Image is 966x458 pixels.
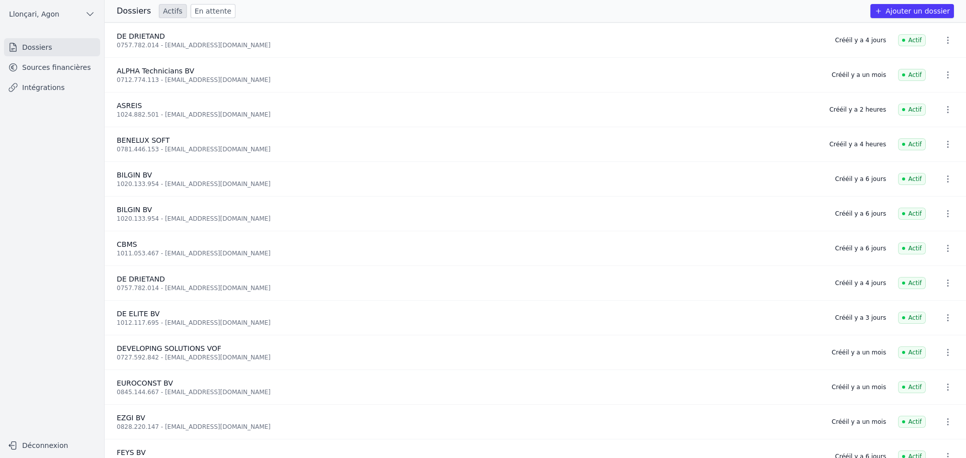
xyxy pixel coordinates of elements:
div: Créé il y a un mois [832,348,886,356]
span: BENELUX SOFT [117,136,170,144]
div: Créé il y a un mois [832,71,886,79]
div: Créé il y a 6 jours [835,210,886,218]
span: Actif [898,242,926,254]
a: Intégrations [4,78,100,97]
span: ASREIS [117,102,142,110]
div: 0781.446.153 - [EMAIL_ADDRESS][DOMAIN_NAME] [117,145,817,153]
h3: Dossiers [117,5,151,17]
span: DE DRIETAND [117,32,165,40]
div: Créé il y a 6 jours [835,244,886,252]
span: DE DRIETAND [117,275,165,283]
div: Créé il y a 4 jours [835,279,886,287]
span: Llonçari, Agon [9,9,59,19]
span: DEVELOPING SOLUTIONS VOF [117,344,221,352]
button: Déconnexion [4,437,100,453]
button: Llonçari, Agon [4,6,100,22]
span: CBMS [117,240,137,248]
a: Sources financières [4,58,100,76]
a: Dossiers [4,38,100,56]
div: 0757.782.014 - [EMAIL_ADDRESS][DOMAIN_NAME] [117,284,823,292]
div: 0757.782.014 - [EMAIL_ADDRESS][DOMAIN_NAME] [117,41,823,49]
span: Actif [898,104,926,116]
span: ALPHA Technicians BV [117,67,194,75]
span: Actif [898,381,926,393]
span: Actif [898,173,926,185]
a: Actifs [159,4,187,18]
span: Actif [898,208,926,220]
span: Actif [898,69,926,81]
span: Actif [898,416,926,428]
div: 0712.774.113 - [EMAIL_ADDRESS][DOMAIN_NAME] [117,76,820,84]
div: Créé il y a 3 jours [835,314,886,322]
span: FEYS BV [117,448,146,456]
div: Créé il y a un mois [832,383,886,391]
span: Actif [898,138,926,150]
span: BILGIN BV [117,171,152,179]
div: Créé il y a 4 heures [829,140,886,148]
a: En attente [191,4,235,18]
div: 0727.592.842 - [EMAIL_ADDRESS][DOMAIN_NAME] [117,353,820,361]
button: Ajouter un dossier [870,4,954,18]
span: Actif [898,346,926,358]
div: 0828.220.147 - [EMAIL_ADDRESS][DOMAIN_NAME] [117,423,820,431]
div: 1020.133.954 - [EMAIL_ADDRESS][DOMAIN_NAME] [117,215,823,223]
span: EZGI BV [117,414,145,422]
div: Créé il y a 6 jours [835,175,886,183]
div: 1012.117.695 - [EMAIL_ADDRESS][DOMAIN_NAME] [117,319,823,327]
span: Actif [898,34,926,46]
div: 1020.133.954 - [EMAIL_ADDRESS][DOMAIN_NAME] [117,180,823,188]
div: 1024.882.501 - [EMAIL_ADDRESS][DOMAIN_NAME] [117,111,817,119]
div: 1011.053.467 - [EMAIL_ADDRESS][DOMAIN_NAME] [117,249,823,257]
div: 0845.144.667 - [EMAIL_ADDRESS][DOMAIN_NAME] [117,388,820,396]
div: Créé il y a 2 heures [829,106,886,114]
span: BILGIN BV [117,206,152,214]
span: EUROCONST BV [117,379,173,387]
span: Actif [898,312,926,324]
div: Créé il y a un mois [832,418,886,426]
span: Actif [898,277,926,289]
div: Créé il y a 4 jours [835,36,886,44]
span: DE ELITE BV [117,310,159,318]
